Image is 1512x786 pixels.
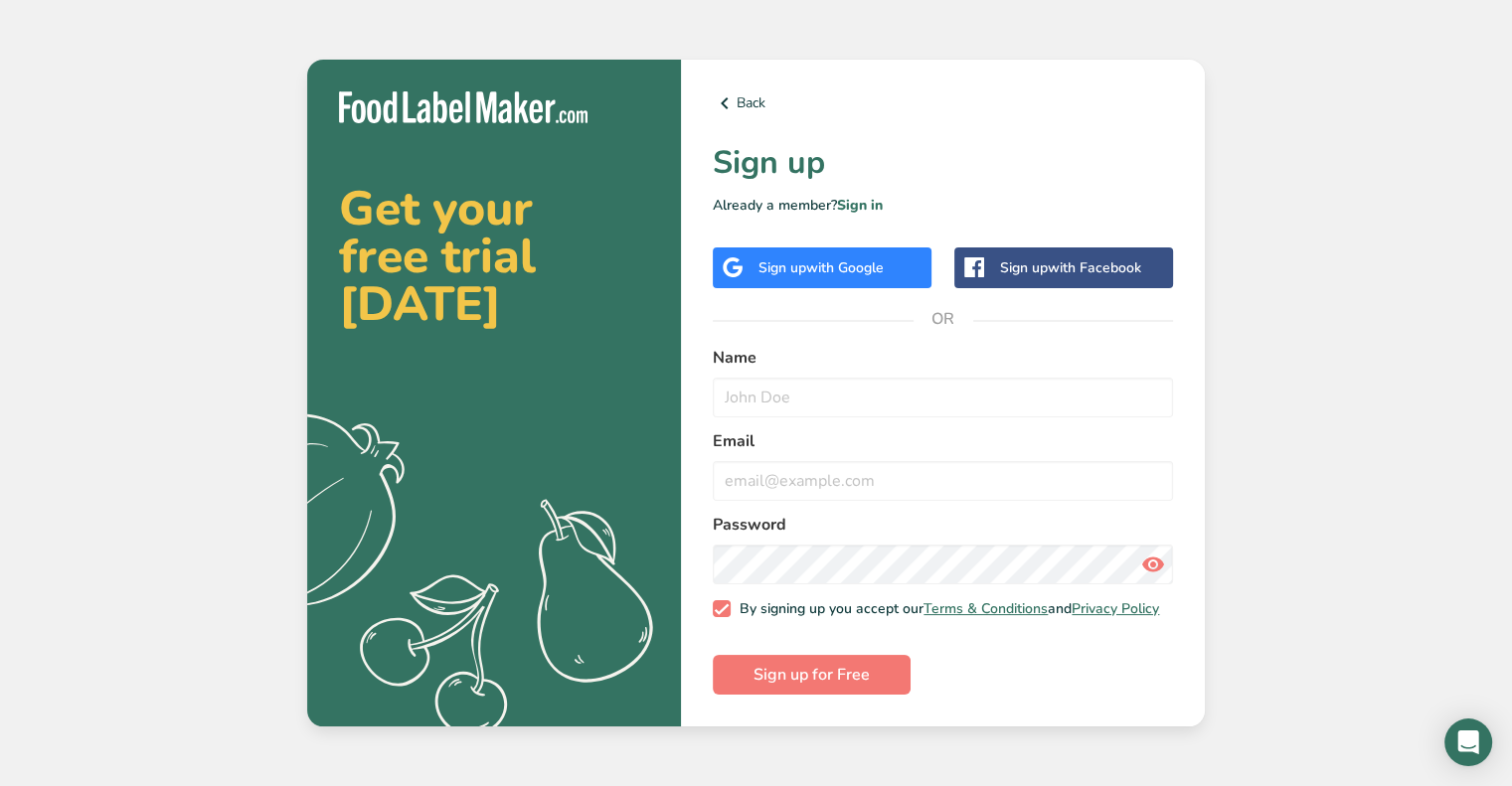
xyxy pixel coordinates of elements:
[731,600,1160,618] span: By signing up you accept our and
[713,429,1173,453] label: Email
[758,257,884,278] div: Sign up
[713,139,1173,187] h1: Sign up
[806,258,884,277] span: with Google
[837,196,883,215] a: Sign in
[713,346,1173,370] label: Name
[924,599,1048,618] a: Terms & Conditions
[713,513,1173,537] label: Password
[713,655,911,695] button: Sign up for Free
[1444,718,1492,766] div: Open Intercom Messenger
[1072,599,1159,618] a: Privacy Policy
[339,91,588,124] img: Food Label Maker
[914,289,973,349] span: OR
[713,378,1173,417] input: John Doe
[754,663,870,687] span: Sign up for Free
[713,91,1173,115] a: Back
[1000,257,1141,278] div: Sign up
[1048,258,1141,277] span: with Facebook
[713,195,1173,216] p: Already a member?
[339,185,649,328] h2: Get your free trial [DATE]
[713,461,1173,501] input: email@example.com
